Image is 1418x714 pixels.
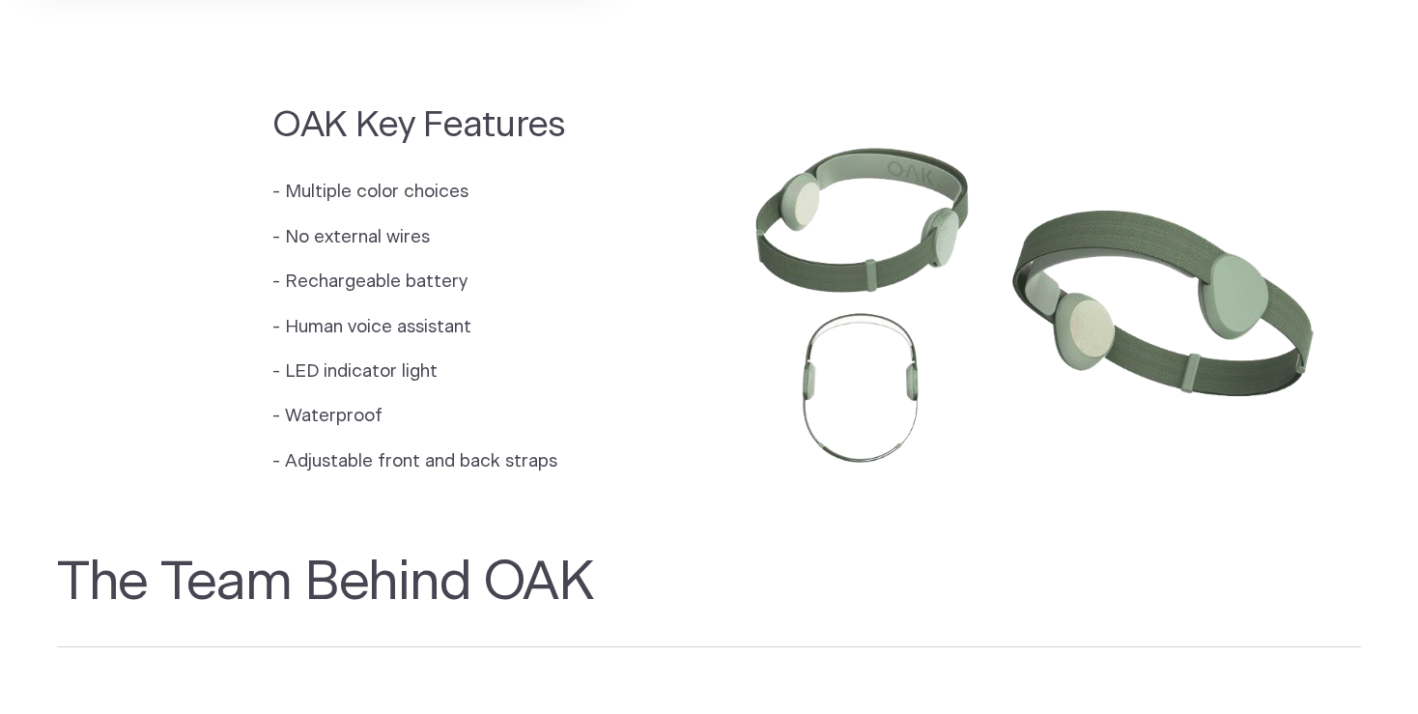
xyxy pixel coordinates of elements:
h2: The Team Behind OAK [57,551,1362,647]
p: - Multiple color choices [272,179,565,206]
p: - No external wires [272,224,565,251]
p: - Waterproof [272,403,565,430]
p: - Adjustable front and back straps [272,448,565,475]
h2: OAK Key Features [272,101,565,149]
p: - Rechargeable battery [272,269,565,296]
p: - LED indicator light [272,358,565,386]
p: - Human voice assistant [272,314,565,341]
